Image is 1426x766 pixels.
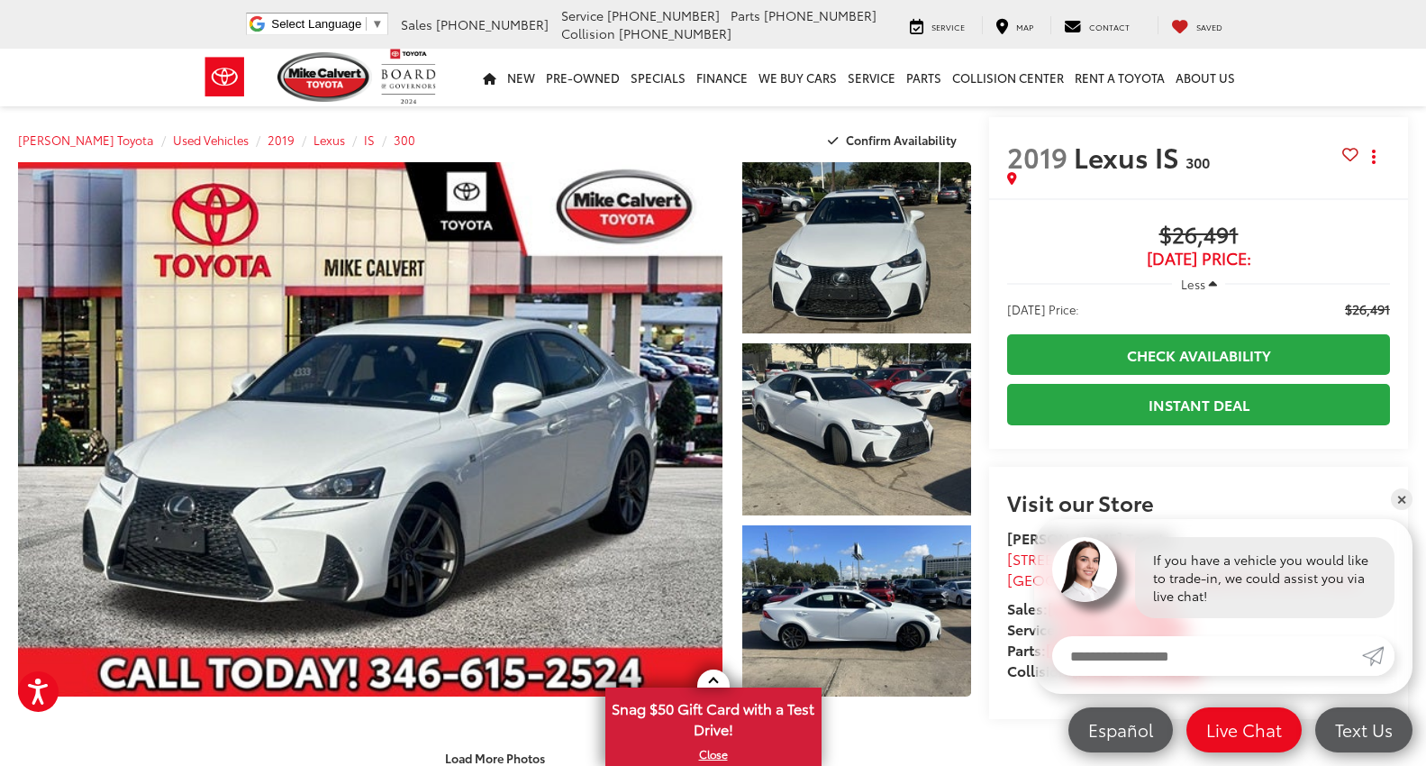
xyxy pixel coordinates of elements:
span: [PHONE_NUMBER] [764,6,876,24]
a: Text Us [1315,707,1412,752]
a: Used Vehicles [173,132,249,148]
a: Finance [691,49,753,106]
a: Instant Deal [1007,384,1390,424]
a: Lexus [313,132,345,148]
span: Service [931,21,965,32]
span: $26,491 [1007,223,1390,250]
a: Expand Photo 0 [18,162,722,697]
span: Parts [731,6,760,24]
span: [GEOGRAPHIC_DATA] [1007,569,1158,589]
a: Service [842,49,901,106]
a: Pre-Owned [540,49,625,106]
strong: [PERSON_NAME] Toyota [1007,527,1172,548]
span: Live Chat [1197,718,1291,741]
button: Less [1172,268,1226,300]
a: My Saved Vehicles [1158,16,1236,34]
a: Español [1068,707,1173,752]
span: Español [1079,718,1162,741]
span: [STREET_ADDRESS] [1007,548,1137,569]
span: Text Us [1326,718,1402,741]
a: IS [364,132,375,148]
span: Select Language [271,17,361,31]
a: Collision Center [947,49,1069,106]
span: Saved [1196,21,1222,32]
input: Enter your message [1052,636,1362,676]
a: 300 [394,132,415,148]
span: ▼ [371,17,383,31]
img: 2019 Lexus IS 300 [740,524,973,698]
a: WE BUY CARS [753,49,842,106]
button: Actions [1358,141,1390,172]
a: Rent a Toyota [1069,49,1170,106]
img: 2019 Lexus IS 300 [740,160,973,335]
span: [DATE] Price: [1007,250,1390,268]
strong: Collision: [1007,660,1200,680]
a: Service [896,16,978,34]
span: Service [561,6,604,24]
span: [PHONE_NUMBER] [607,6,720,24]
img: Toyota [191,48,259,106]
strong: Service: [1007,618,1187,639]
span: Lexus IS [1074,137,1185,176]
a: New [502,49,540,106]
a: [STREET_ADDRESS] [GEOGRAPHIC_DATA],[GEOGRAPHIC_DATA] 77054 [1007,548,1357,589]
a: Home [477,49,502,106]
a: Specials [625,49,691,106]
button: Confirm Availability [818,124,972,156]
img: 2019 Lexus IS 300 [11,160,730,698]
span: 2019 [1007,137,1067,176]
span: , [1007,569,1357,589]
a: 2019 [268,132,295,148]
span: Snag $50 Gift Card with a Test Drive! [607,689,820,744]
img: Agent profile photo [1052,537,1117,602]
a: About Us [1170,49,1240,106]
div: If you have a vehicle you would like to trade-in, we could assist you via live chat! [1135,537,1394,618]
span: ​ [366,17,367,31]
span: Sales [401,15,432,33]
span: Collision [561,24,615,42]
span: [PHONE_NUMBER] [619,24,731,42]
a: Live Chat [1186,707,1302,752]
a: Expand Photo 1 [742,162,971,333]
a: Expand Photo 3 [742,525,971,697]
img: 2019 Lexus IS 300 [740,342,973,516]
strong: Parts: [1007,639,1174,660]
h2: Visit our Store [1007,490,1390,514]
strong: Sales: [1007,597,1176,618]
a: Check Availability [1007,334,1390,375]
a: Map [982,16,1047,34]
a: Submit [1362,636,1394,676]
span: Contact [1089,21,1130,32]
span: Less [1181,276,1205,292]
span: [PHONE_NUMBER] [436,15,549,33]
span: dropdown dots [1372,150,1376,164]
span: Confirm Availability [846,132,957,148]
a: Select Language​ [271,17,383,31]
a: [PERSON_NAME] Toyota [18,132,154,148]
span: $26,491 [1345,300,1390,318]
span: 300 [1185,151,1210,172]
a: Parts [901,49,947,106]
a: Expand Photo 2 [742,343,971,515]
img: Mike Calvert Toyota [277,52,373,102]
span: Map [1016,21,1033,32]
a: Contact [1050,16,1143,34]
span: [DATE] Price: [1007,300,1079,318]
